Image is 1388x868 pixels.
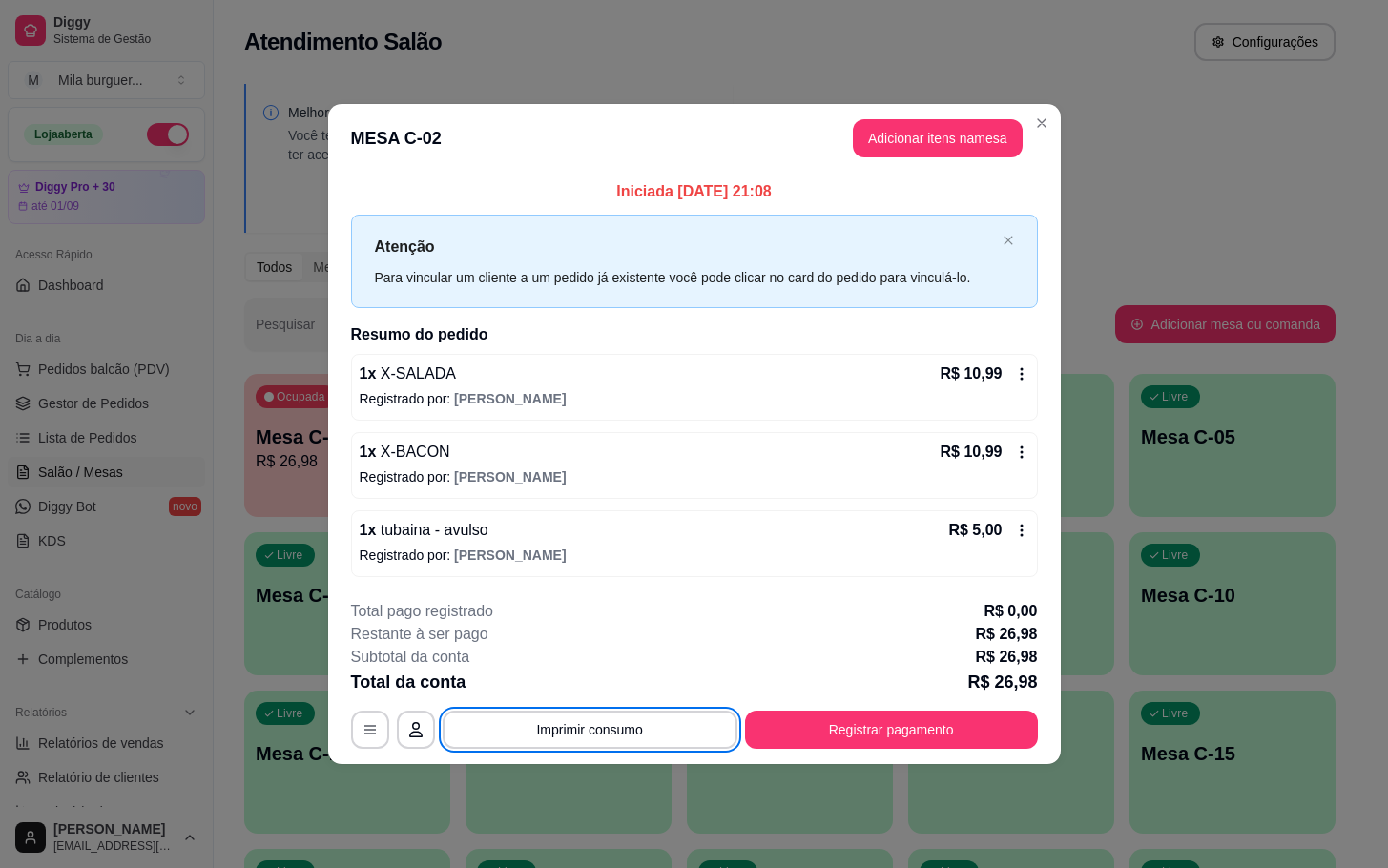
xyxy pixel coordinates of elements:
p: Subtotal da conta [351,646,470,669]
h2: Resumo do pedido [351,323,1038,346]
p: 1 x [360,441,450,464]
p: Total pago registrado [351,600,493,623]
p: Atenção [375,235,995,258]
button: Imprimir consumo [443,711,737,749]
button: Close [1026,108,1057,138]
header: MESA C-02 [328,104,1061,173]
p: R$ 10,99 [941,441,1003,464]
span: [PERSON_NAME] [454,469,566,485]
p: 1 x [360,519,488,542]
span: X-SALADA [376,365,456,382]
span: X-BACON [376,444,449,460]
p: R$ 26,98 [976,646,1038,669]
p: Registrado por: [360,389,1029,408]
p: R$ 5,00 [948,519,1002,542]
p: Total da conta [351,669,466,695]
button: Adicionar itens namesa [853,119,1023,157]
p: Iniciada [DATE] 21:08 [351,180,1038,203]
span: [PERSON_NAME] [454,548,566,563]
p: Registrado por: [360,467,1029,486]
span: tubaina - avulso [376,522,487,538]
p: R$ 10,99 [941,362,1003,385]
div: Para vincular um cliente a um pedido já existente você pode clicar no card do pedido para vinculá... [375,267,995,288]
button: Registrar pagamento [745,711,1038,749]
p: 1 x [360,362,456,385]
p: R$ 26,98 [967,669,1037,695]
p: Registrado por: [360,546,1029,565]
p: R$ 26,98 [976,623,1038,646]
span: [PERSON_NAME] [454,391,566,406]
p: Restante à ser pago [351,623,488,646]
p: R$ 0,00 [984,600,1037,623]
button: close [1003,235,1014,247]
